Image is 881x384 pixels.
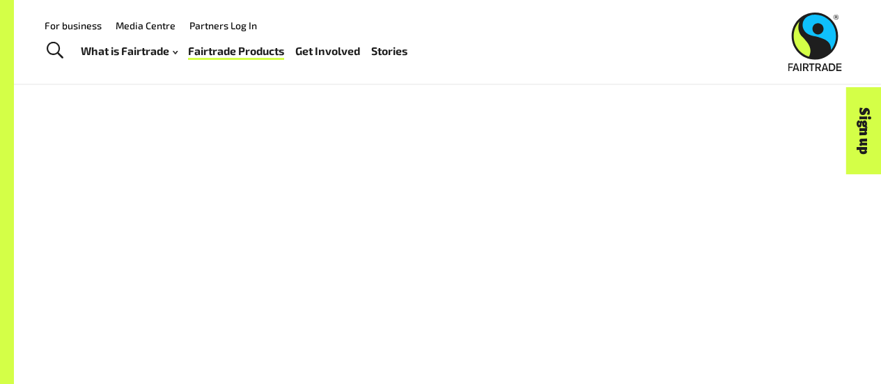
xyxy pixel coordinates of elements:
a: Fairtrade Products [188,41,284,61]
a: What is Fairtrade [81,41,178,61]
a: Get Involved [295,41,360,61]
a: Partners Log In [189,20,257,31]
img: Fairtrade Australia New Zealand logo [788,13,842,71]
a: Toggle Search [38,33,72,68]
a: Stories [371,41,407,61]
a: Media Centre [116,20,176,31]
a: For business [45,20,102,31]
